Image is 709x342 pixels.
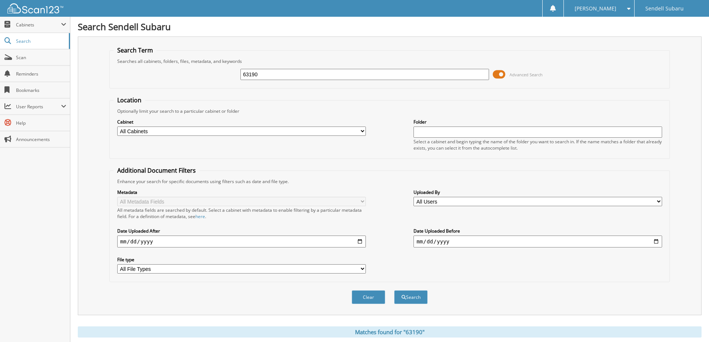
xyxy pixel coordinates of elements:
[16,22,61,28] span: Cabinets
[16,87,66,93] span: Bookmarks
[16,71,66,77] span: Reminders
[117,236,366,247] input: start
[413,189,662,195] label: Uploaded By
[114,96,145,104] legend: Location
[575,6,616,11] span: [PERSON_NAME]
[510,72,543,77] span: Advanced Search
[645,6,684,11] span: Sendell Subaru
[413,138,662,151] div: Select a cabinet and begin typing the name of the folder you want to search in. If the name match...
[117,119,366,125] label: Cabinet
[413,119,662,125] label: Folder
[117,256,366,263] label: File type
[117,189,366,195] label: Metadata
[117,207,366,220] div: All metadata fields are searched by default. Select a cabinet with metadata to enable filtering b...
[394,290,428,304] button: Search
[7,3,63,13] img: scan123-logo-white.svg
[114,108,666,114] div: Optionally limit your search to a particular cabinet or folder
[16,103,61,110] span: User Reports
[117,228,366,234] label: Date Uploaded After
[352,290,385,304] button: Clear
[78,20,702,33] h1: Search Sendell Subaru
[195,213,205,220] a: here
[16,136,66,143] span: Announcements
[16,54,66,61] span: Scan
[413,228,662,234] label: Date Uploaded Before
[114,58,666,64] div: Searches all cabinets, folders, files, metadata, and keywords
[114,178,666,185] div: Enhance your search for specific documents using filters such as date and file type.
[114,166,199,175] legend: Additional Document Filters
[114,46,157,54] legend: Search Term
[78,326,702,338] div: Matches found for "63190"
[16,120,66,126] span: Help
[413,236,662,247] input: end
[16,38,65,44] span: Search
